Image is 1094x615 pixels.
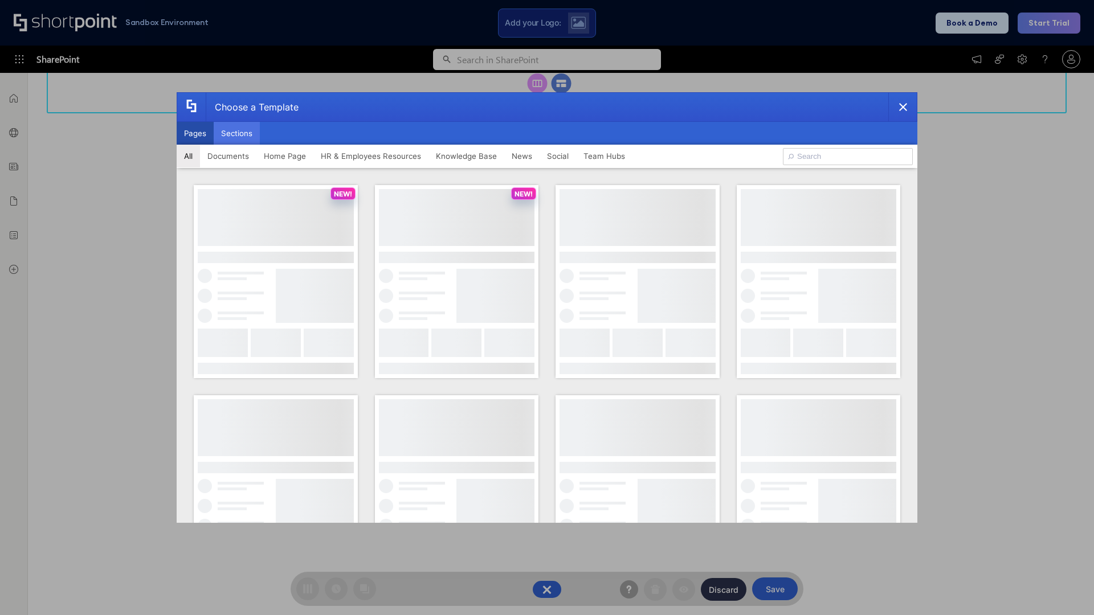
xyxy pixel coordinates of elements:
button: Home Page [256,145,313,167]
button: All [177,145,200,167]
button: Documents [200,145,256,167]
button: Team Hubs [576,145,632,167]
p: NEW! [334,190,352,198]
button: Pages [177,122,214,145]
button: Sections [214,122,260,145]
div: template selector [177,92,917,523]
button: HR & Employees Resources [313,145,428,167]
iframe: Chat Widget [1037,560,1094,615]
div: Choose a Template [206,93,299,121]
button: News [504,145,540,167]
button: Social [540,145,576,167]
p: NEW! [515,190,533,198]
input: Search [783,148,913,165]
button: Knowledge Base [428,145,504,167]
